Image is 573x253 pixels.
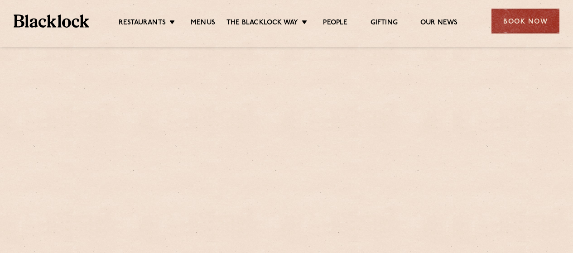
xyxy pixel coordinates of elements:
a: Menus [191,19,215,29]
a: Restaurants [119,19,166,29]
a: The Blacklock Way [226,19,298,29]
a: Our News [420,19,458,29]
a: Gifting [371,19,398,29]
img: BL_Textured_Logo-footer-cropped.svg [14,14,89,27]
div: Book Now [491,9,559,33]
a: People [323,19,347,29]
